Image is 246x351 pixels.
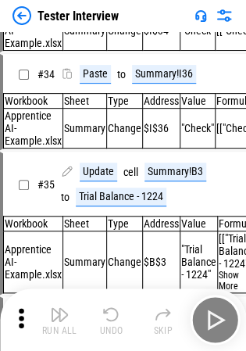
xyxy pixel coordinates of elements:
[80,163,117,181] div: Update
[181,243,216,281] div: "Trial Balance - 1224"
[180,94,216,109] td: Value
[143,217,180,231] td: Address
[132,65,196,84] div: Summary!I36
[4,94,63,109] td: Workbook
[37,68,55,81] span: # 34
[4,217,63,231] td: Workbook
[76,188,166,206] div: Trial Balance - 1224
[63,217,107,231] td: Sheet
[107,94,143,109] td: Type
[37,9,119,23] div: Tester Interview
[4,231,63,293] td: Apprentice AI-Example.xlsx
[63,94,107,109] td: Sheet
[215,6,234,25] img: Settings menu
[143,231,180,293] td: $B$3
[181,122,214,134] div: "Check"
[123,167,138,178] div: cell
[107,217,143,231] td: Type
[180,217,218,231] td: Value
[4,109,63,149] td: Apprentice AI-Example.xlsx
[63,231,107,293] td: Summary
[12,6,31,25] img: Back
[37,178,55,191] span: # 35
[107,231,143,293] td: Change
[61,192,70,203] div: to
[117,69,126,81] div: to
[143,94,180,109] td: Address
[80,65,111,84] div: Paste
[63,109,107,149] td: Summary
[143,109,180,149] td: $I$36
[194,9,207,22] img: Support
[144,163,206,181] div: Summary!B3
[107,109,143,149] td: Change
